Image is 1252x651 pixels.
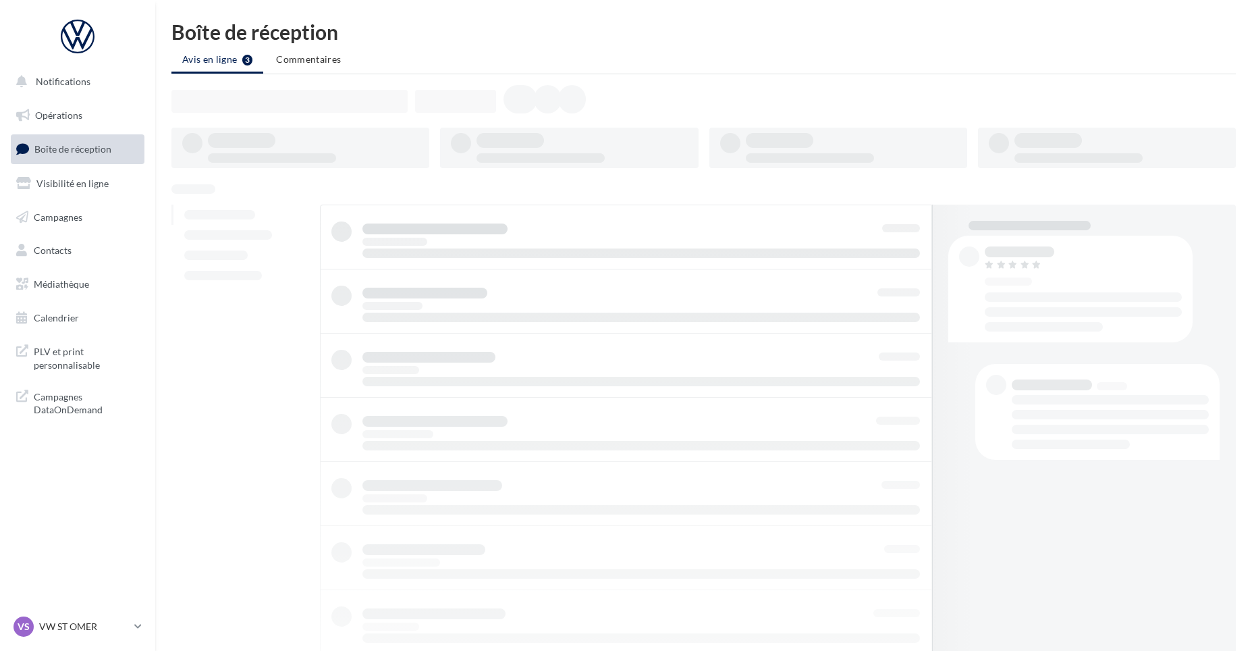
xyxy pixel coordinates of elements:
[8,382,147,422] a: Campagnes DataOnDemand
[34,143,111,155] span: Boîte de réception
[18,620,30,633] span: VS
[34,342,139,371] span: PLV et print personnalisable
[8,270,147,298] a: Médiathèque
[39,620,129,633] p: VW ST OMER
[8,134,147,163] a: Boîte de réception
[34,278,89,290] span: Médiathèque
[34,388,139,417] span: Campagnes DataOnDemand
[276,53,341,65] span: Commentaires
[34,312,79,323] span: Calendrier
[36,178,109,189] span: Visibilité en ligne
[8,203,147,232] a: Campagnes
[35,109,82,121] span: Opérations
[34,244,72,256] span: Contacts
[8,101,147,130] a: Opérations
[8,68,142,96] button: Notifications
[8,170,147,198] a: Visibilité en ligne
[8,304,147,332] a: Calendrier
[8,337,147,377] a: PLV et print personnalisable
[171,22,1236,42] div: Boîte de réception
[11,614,144,640] a: VS VW ST OMER
[8,236,147,265] a: Contacts
[36,76,90,87] span: Notifications
[34,211,82,222] span: Campagnes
